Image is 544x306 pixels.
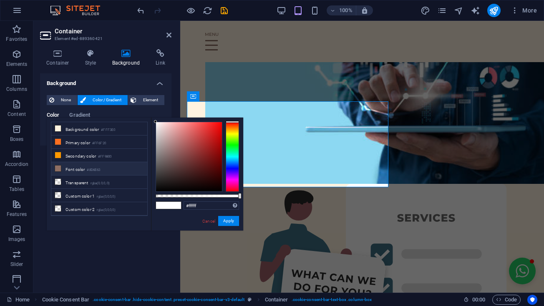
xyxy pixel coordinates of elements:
span: More [511,6,537,15]
i: AI Writer [471,6,480,15]
p: Boxes [10,136,24,143]
span: 00 00 [472,295,485,305]
button: Usercentrics [527,295,537,305]
small: rgba(0,0,0,.0) [91,181,110,186]
p: Accordion [5,161,28,168]
h4: Link [149,49,171,67]
button: reload [202,5,212,15]
small: #FFF3E0 [101,127,115,133]
h4: Container [40,49,79,67]
button: save [219,5,229,15]
p: Slider [10,261,23,268]
p: Elements [6,61,28,68]
span: . cookie-consent-bar-text-box .column-box [292,295,372,305]
i: This element is a customizable preset [248,297,252,302]
span: Click to select. Double-click to edit [42,295,90,305]
p: Content [8,111,26,118]
p: Features [7,211,27,218]
button: More [507,4,540,17]
h4: Background [106,49,150,67]
span: Code [496,295,517,305]
span: . cookie-consent-bar .hide-cookie-content .preset-cookie-consent-bar-v3-default [93,295,244,305]
span: #ffffff [156,202,169,209]
button: Open chat window [329,237,355,263]
li: Background color [51,122,147,135]
a: Click to cancel selection. Double-click to open Pages [7,295,30,305]
button: undo [136,5,146,15]
li: Custom color 1 [51,189,147,202]
button: Code [492,295,521,305]
h6: 100% [339,5,353,15]
p: Tables [9,186,24,193]
a: Cancel [201,218,216,224]
i: Pages (Ctrl+Alt+S) [437,6,447,15]
i: Save (Ctrl+S) [219,6,229,15]
span: None [57,95,75,105]
span: Gradient [69,110,90,122]
button: publish [487,4,501,17]
li: Primary color [51,135,147,149]
span: Element [139,95,162,105]
small: #FF6F20 [92,140,106,146]
span: : [478,296,479,303]
h4: Background [40,73,171,88]
span: Click to select. Double-click to edit [265,295,288,305]
small: #FF9800 [98,154,111,160]
p: Favorites [6,36,27,43]
button: navigator [454,5,464,15]
button: 100% [327,5,356,15]
h4: Style [79,49,106,67]
i: Navigator [454,6,463,15]
small: rgba(0,0,0,0) [97,194,116,200]
i: On resize automatically adjust zoom level to fit chosen device. [361,7,368,14]
button: Color / Gradient [78,95,128,105]
button: Element [128,95,164,105]
li: Custom color 2 [51,202,147,216]
i: Design (Ctrl+Alt+Y) [421,6,430,15]
small: #8D6E63 [87,167,100,173]
h6: Session time [463,295,486,305]
h3: Element #ed-889360421 [55,35,155,43]
button: pages [437,5,447,15]
p: Columns [6,86,27,93]
i: Reload page [203,6,212,15]
span: Color / Gradient [88,95,125,105]
button: text_generator [471,5,481,15]
li: Secondary color [51,149,147,162]
i: Publish [489,6,499,15]
h2: Container [55,28,171,35]
nav: breadcrumb [42,295,372,305]
button: Apply [218,216,239,226]
span: #ffffff [169,202,181,209]
p: Images [8,236,25,243]
button: Click here to leave preview mode and continue editing [186,5,196,15]
span: Color [47,110,59,122]
small: rgba(0,0,0,0) [97,207,116,213]
img: Editor Logo [48,5,111,15]
i: Undo: Change background (Ctrl+Z) [136,6,146,15]
li: Font color [51,162,147,176]
button: None [47,95,77,105]
button: design [421,5,431,15]
li: Transparent [51,176,147,189]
